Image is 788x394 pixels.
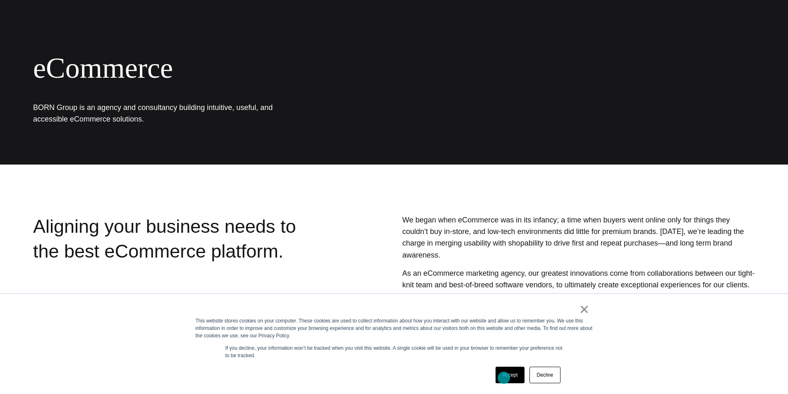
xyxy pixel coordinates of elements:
[196,317,593,339] div: This website stores cookies on your computer. These cookies are used to collect information about...
[580,306,589,313] a: ×
[496,367,525,383] a: Accept
[33,51,505,85] div: eCommerce
[33,214,324,330] div: Aligning your business needs to the best eCommerce platform.
[402,267,755,291] p: As an eCommerce marketing agency, our greatest innovations come from collaborations between our t...
[225,344,563,359] p: If you decline, your information won’t be tracked when you visit this website. A single cookie wi...
[529,367,560,383] a: Decline
[33,102,281,125] h1: BORN Group is an agency and consultancy building intuitive, useful, and accessible eCommerce solu...
[402,214,755,261] p: We began when eCommerce was in its infancy; a time when buyers went online only for things they c...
